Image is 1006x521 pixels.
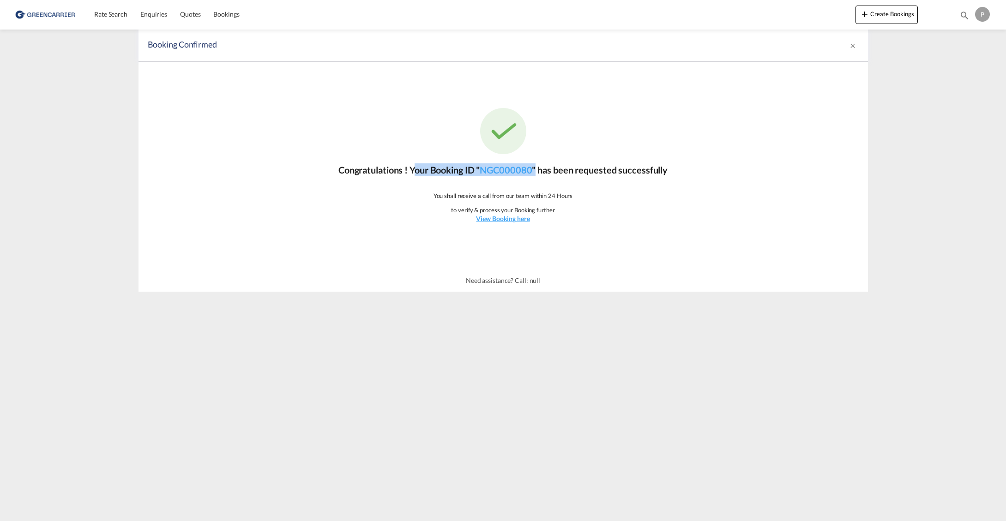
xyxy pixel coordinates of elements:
p: You shall receive a call from our team within 24 Hours [434,192,573,200]
span: Quotes [180,10,200,18]
md-icon: icon-plus 400-fg [859,8,870,19]
div: Booking Confirmed [148,39,717,52]
span: Enquiries [140,10,167,18]
button: icon-plus 400-fgCreate Bookings [855,6,918,24]
md-icon: icon-close [849,42,856,49]
div: icon-magnify [959,10,970,24]
p: Congratulations ! Your Booking ID " " has been requested successfully [338,163,668,176]
span: Bookings [213,10,239,18]
div: P [975,7,990,22]
img: e39c37208afe11efa9cb1d7a6ea7d6f5.png [14,4,76,25]
u: View Booking here [476,215,530,222]
md-icon: icon-magnify [959,10,970,20]
p: Need assistance? Call: null [466,276,540,285]
a: NGC000080 [480,164,532,175]
p: to verify & process your Booking further [451,206,554,214]
span: Rate Search [94,10,127,18]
